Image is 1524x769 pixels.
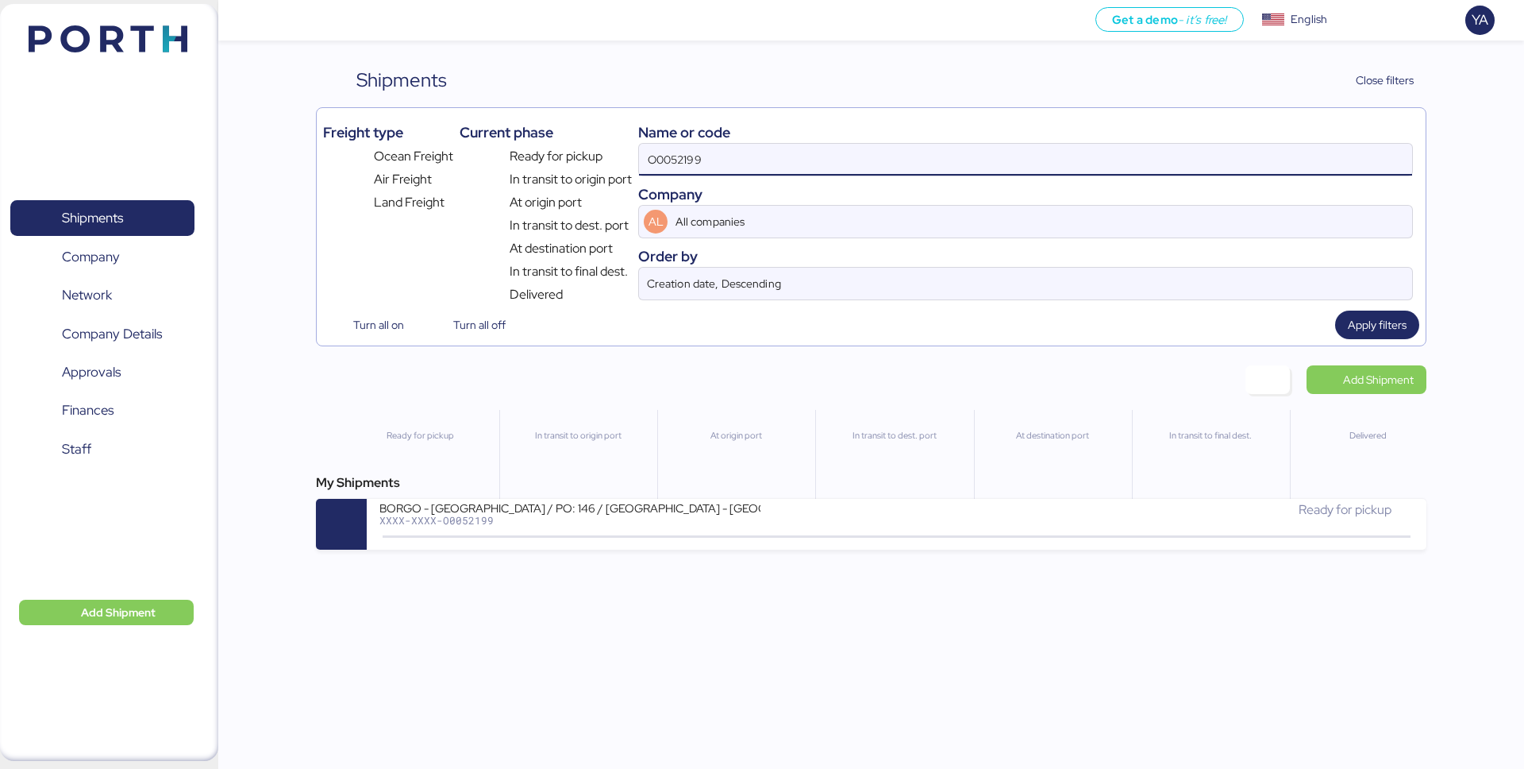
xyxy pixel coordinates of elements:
span: At destination port [510,239,613,258]
button: Apply filters [1335,311,1419,339]
div: At origin port [664,429,808,442]
div: BORGO - [GEOGRAPHIC_DATA] / PO: 146 / [GEOGRAPHIC_DATA] - [GEOGRAPHIC_DATA] / 1x40 / TAROCT [379,500,760,514]
div: In transit to dest. port [822,429,966,442]
div: XXXX-XXXX-O0052199 [379,515,760,526]
span: In transit to dest. port [510,216,629,235]
span: Company [62,245,120,269]
div: Order by [638,245,1413,267]
a: Staff [10,431,194,468]
a: Finances [10,392,194,429]
span: Ocean Freight [374,147,453,166]
span: In transit to origin port [510,170,632,189]
a: Network [10,277,194,314]
div: Shipments [356,66,447,95]
div: In transit to final dest. [1139,429,1283,442]
span: Air Freight [374,170,432,189]
div: My Shipments [316,473,1426,493]
span: Turn all off [453,315,506,334]
a: Add Shipment [1307,365,1426,394]
span: Finances [62,399,114,422]
span: Ready for pickup [510,147,602,166]
span: AL [648,213,664,230]
div: English [1291,11,1327,28]
button: Turn all on [323,311,417,339]
div: Ready for pickup [348,429,492,442]
div: In transit to origin port [506,429,650,442]
span: Apply filters [1348,315,1407,334]
span: Land Freight [374,193,444,212]
span: At origin port [510,193,582,212]
div: Company [638,184,1413,205]
span: Delivered [510,285,563,304]
a: Shipments [10,200,194,237]
div: Name or code [638,122,1413,143]
a: Company [10,238,194,275]
button: Add Shipment [19,600,194,625]
div: At destination port [981,429,1125,442]
a: Approvals [10,354,194,391]
button: Menu [228,7,255,34]
input: AL [672,206,1367,238]
button: Turn all off [423,311,518,339]
div: Current phase [460,122,632,143]
span: YA [1472,10,1488,30]
div: Delivered [1297,429,1441,442]
span: Shipments [62,207,123,230]
span: Staff [62,438,91,461]
span: Turn all on [353,315,404,334]
span: Approvals [62,361,121,384]
div: Freight type [323,122,452,143]
span: Ready for pickup [1299,501,1391,518]
span: In transit to final dest. [510,262,628,281]
span: Network [62,284,112,307]
span: Add Shipment [1343,370,1414,389]
a: Company Details [10,315,194,352]
span: Company Details [62,323,162,346]
button: Close filters [1323,66,1426,95]
span: Close filters [1356,71,1414,90]
span: Add Shipment [81,603,156,622]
